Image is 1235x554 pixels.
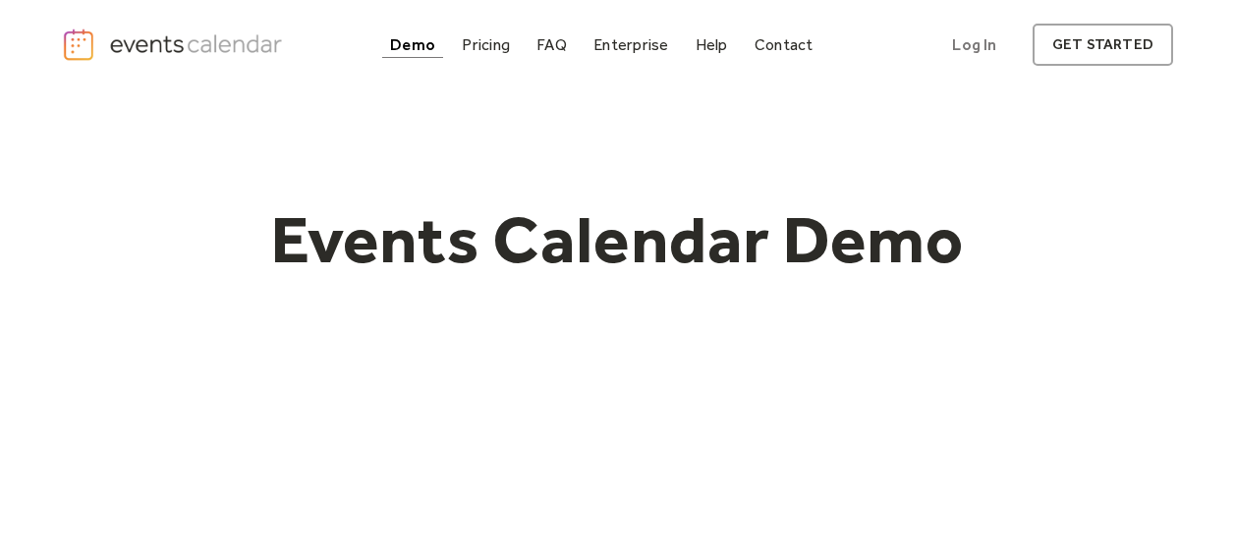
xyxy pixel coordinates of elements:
[241,199,995,280] h1: Events Calendar Demo
[747,31,821,58] a: Contact
[688,31,736,58] a: Help
[454,31,518,58] a: Pricing
[696,39,728,50] div: Help
[593,39,668,50] div: Enterprise
[62,28,287,62] a: home
[1033,24,1173,66] a: get started
[586,31,676,58] a: Enterprise
[462,39,510,50] div: Pricing
[536,39,567,50] div: FAQ
[932,24,1016,66] a: Log In
[755,39,814,50] div: Contact
[390,39,435,50] div: Demo
[529,31,575,58] a: FAQ
[382,31,443,58] a: Demo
